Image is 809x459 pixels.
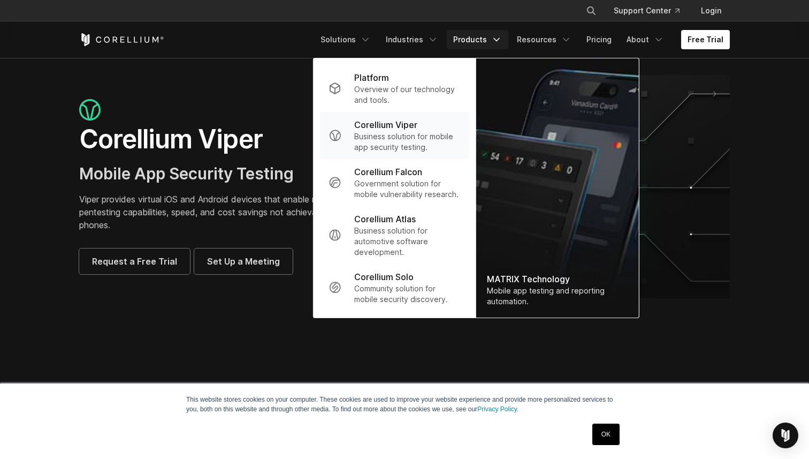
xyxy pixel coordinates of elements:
[692,1,730,20] a: Login
[354,84,461,106] p: Overview of our technology and tools.
[314,30,377,49] a: Solutions
[79,33,164,46] a: Corellium Home
[379,30,445,49] a: Industries
[354,283,461,305] p: Community solution for mobile security discovery.
[320,206,469,264] a: Corellium Atlas Business solution for automotive software development.
[314,30,730,49] div: Navigation Menu
[320,159,469,206] a: Corellium Falcon Government solution for mobile vulnerability research.
[79,99,101,121] img: viper_icon_large
[79,123,394,155] h1: Corellium Viper
[354,71,389,84] p: Platform
[354,213,416,225] p: Corellium Atlas
[79,249,190,274] a: Request a Free Trial
[487,273,628,285] div: MATRIX Technology
[320,65,469,112] a: Platform Overview of our technology and tools.
[354,225,461,258] p: Business solution for automotive software development.
[194,249,293,274] a: Set Up a Meeting
[477,405,518,413] a: Privacy Policy.
[582,1,601,20] button: Search
[354,165,422,178] p: Corellium Falcon
[79,164,294,183] span: Mobile App Security Testing
[447,30,508,49] a: Products
[207,255,280,268] span: Set Up a Meeting
[573,1,730,20] div: Navigation Menu
[354,118,417,131] p: Corellium Viper
[592,424,620,445] a: OK
[79,193,394,231] p: Viper provides virtual iOS and Android devices that enable mobile app pentesting capabilities, sp...
[476,58,639,318] img: Matrix_WebNav_1x
[186,395,623,414] p: This website stores cookies on your computer. These cookies are used to improve your website expe...
[773,423,798,448] div: Open Intercom Messenger
[487,285,628,307] div: Mobile app testing and reporting automation.
[605,1,688,20] a: Support Center
[580,30,618,49] a: Pricing
[354,178,461,200] p: Government solution for mobile vulnerability research.
[354,270,414,283] p: Corellium Solo
[681,30,730,49] a: Free Trial
[92,255,177,268] span: Request a Free Trial
[476,58,639,318] a: MATRIX Technology Mobile app testing and reporting automation.
[320,112,469,159] a: Corellium Viper Business solution for mobile app security testing.
[320,264,469,311] a: Corellium Solo Community solution for mobile security discovery.
[354,131,461,153] p: Business solution for mobile app security testing.
[510,30,578,49] a: Resources
[620,30,670,49] a: About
